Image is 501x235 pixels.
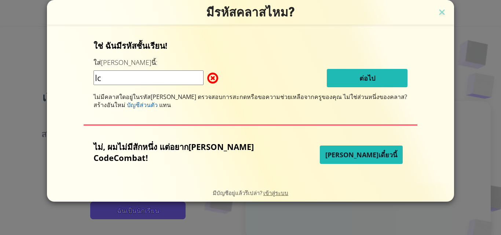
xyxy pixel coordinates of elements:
span: ต่อไป [359,74,375,82]
span: ไม่มีคลาสใดอยู่ในรหัส[PERSON_NAME] ตรวจสอบการสะกดหรือขอความช่วยเหลือจากครูของคุณ [94,93,343,101]
a: เข้าสู่ระบบ [263,189,288,196]
p: ไม่, ผมไม่มีสักหนึ่ง แต่อยาก[PERSON_NAME] CodeCombat! [94,141,278,163]
label: ใส่[PERSON_NAME]นี้: [94,58,157,67]
span: แทน [158,101,171,109]
span: มีรหัสคลาสไหม? [206,5,295,19]
span: ไม่ใช่ส่วนหนึ่งของคลาส? สร้างอันใหม่ [94,93,407,109]
span: มีบัญชีอยู่แล้วรึเปล่า? [213,189,263,196]
button: [PERSON_NAME]เดี๋ยวนี้ [320,146,403,164]
span: บัญชีส่วนตัว [127,101,158,109]
button: ต่อไป [327,69,407,87]
p: ใช่ ฉันมีรหัสชั้นเรียน! [94,40,407,51]
img: close icon [437,7,447,18]
span: [PERSON_NAME]เดี๋ยวนี้ [325,150,397,159]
